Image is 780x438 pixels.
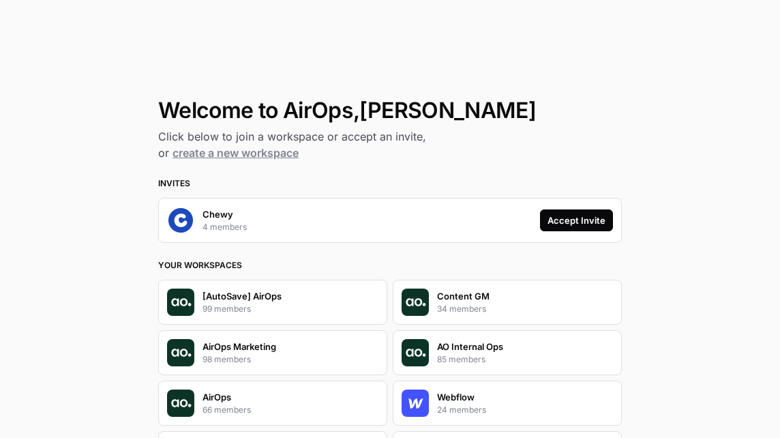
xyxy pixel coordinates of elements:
p: 99 members [202,303,251,315]
button: Company LogoAO Internal Ops85 members [393,330,622,375]
p: 98 members [202,353,251,366]
a: create a new workspace [172,146,299,160]
button: Company Logo[AutoSave] AirOps99 members [158,280,387,325]
p: 4 members [202,221,247,233]
img: Company Logo [402,390,429,417]
button: Company LogoAirOps Marketing98 members [158,330,387,375]
p: AirOps Marketing [202,340,276,353]
img: Company Logo [402,289,429,316]
div: Accept Invite [547,214,605,227]
img: Company Logo [167,289,194,316]
img: Company Logo [402,339,429,366]
p: [AutoSave] AirOps [202,289,282,303]
p: Webflow [437,390,475,404]
p: 85 members [437,353,485,366]
button: Company LogoContent GM34 members [393,280,622,325]
h1: Welcome to AirOps, [PERSON_NAME] [158,98,622,123]
h2: Click below to join a workspace or accept an invite, or [158,128,622,161]
p: 34 members [437,303,486,315]
img: Company Logo [167,207,194,234]
h3: Invites [158,177,622,190]
button: Company LogoAirOps66 members [158,381,387,426]
p: Content GM [437,289,490,303]
button: Company LogoWebflow24 members [393,381,622,426]
p: 66 members [202,404,251,416]
p: AO Internal Ops [437,340,503,353]
p: Chewy [202,207,233,221]
button: Accept Invite [540,209,613,231]
h3: Your Workspaces [158,259,622,272]
p: AirOps [202,390,231,404]
p: 24 members [437,404,486,416]
img: Company Logo [167,339,194,366]
img: Company Logo [167,390,194,417]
